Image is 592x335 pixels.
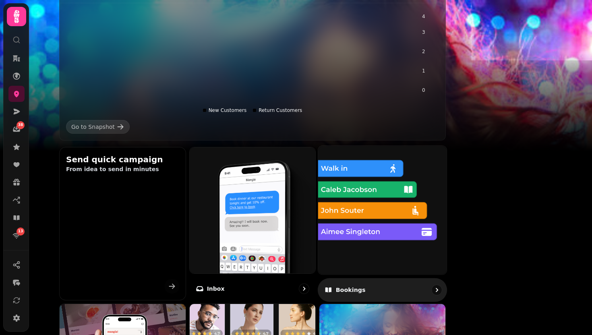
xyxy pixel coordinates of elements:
div: New Customers [203,107,247,114]
svg: go to [433,286,441,294]
tspan: 2 [422,49,425,54]
tspan: 4 [422,14,425,19]
div: Go to Snapshot [71,123,115,131]
a: 38 [8,121,25,137]
tspan: 3 [422,29,425,35]
a: 13 [8,227,25,244]
button: Send quick campaignFrom idea to send in minutes [59,147,186,300]
svg: go to [300,285,308,293]
p: From idea to send in minutes [66,165,179,173]
tspan: 1 [422,68,425,74]
span: 13 [18,229,23,234]
h2: Send quick campaign [66,154,179,165]
img: Bookings [312,139,453,281]
tspan: 0 [422,87,425,93]
a: Go to Snapshot [66,120,130,134]
div: Return Customers [253,107,302,114]
a: BookingsBookings [318,145,447,302]
a: InboxInbox [189,147,316,300]
img: Inbox [190,147,316,273]
span: 38 [18,122,23,128]
p: Bookings [336,286,366,294]
p: Inbox [207,285,225,293]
